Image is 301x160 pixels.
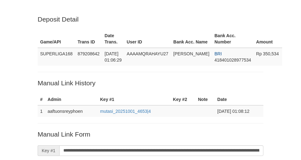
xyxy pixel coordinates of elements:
th: # [38,94,45,105]
span: [DATE] 01:06:29 [105,51,122,62]
td: 1 [38,105,45,117]
th: Trans ID [75,30,102,48]
th: Admin [45,94,98,105]
th: Key #2 [171,94,196,105]
td: 879208642 [75,48,102,66]
span: [PERSON_NAME] [173,51,209,56]
p: Deposit Detail [38,15,263,24]
th: User ID [124,30,171,48]
th: Bank Acc. Name [171,30,212,48]
td: [DATE] 01:08:12 [215,105,263,117]
p: Manual Link Form [38,130,263,139]
span: Rp 350,534 [256,51,279,56]
span: Key #1 [38,145,59,156]
td: SUPERLIGA168 [38,48,75,66]
th: Game/API [38,30,75,48]
th: Amount [254,30,282,48]
th: Date Trans. [102,30,124,48]
a: mutasi_20251001_4653|4 [100,109,151,114]
td: aaftuonsreyphoen [45,105,98,117]
span: BRI [214,51,222,56]
span: Copy 418401028977534 to clipboard [214,57,251,62]
p: Manual Link History [38,78,263,87]
span: AAAAMQRAHAYU27 [127,51,168,56]
th: Date [215,94,263,105]
th: Key #1 [98,94,170,105]
th: Note [195,94,215,105]
th: Bank Acc. Number [212,30,254,48]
